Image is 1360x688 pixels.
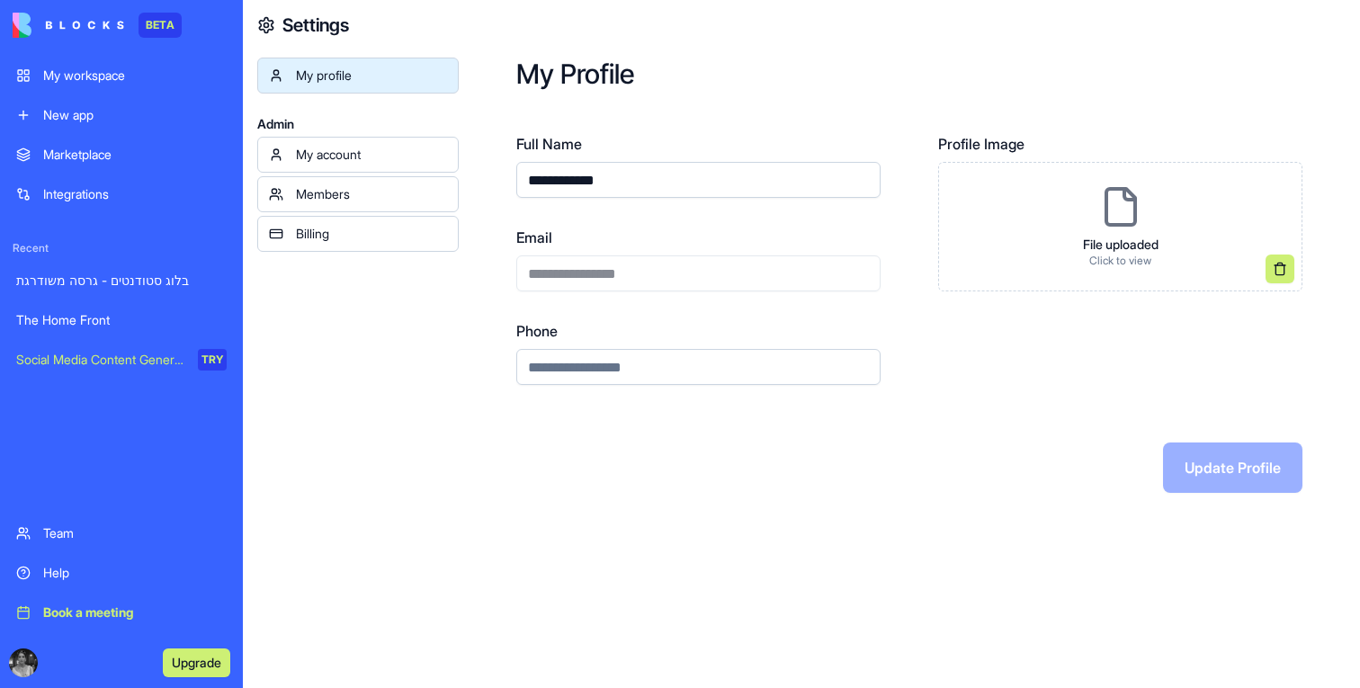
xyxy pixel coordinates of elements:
[516,133,881,155] label: Full Name
[43,185,227,203] div: Integrations
[5,176,237,212] a: Integrations
[257,115,459,133] span: Admin
[43,146,227,164] div: Marketplace
[5,241,237,255] span: Recent
[257,137,459,173] a: My account
[296,146,447,164] div: My account
[13,13,124,38] img: logo
[43,67,227,85] div: My workspace
[16,311,227,329] div: The Home Front
[5,342,237,378] a: Social Media Content GeneratorTRY
[9,648,38,677] img: ACg8ocJpo7-6uNqbL2O6o9AdRcTI_wCXeWsoHdL_BBIaBlFxyFzsYWgr=s96-c
[257,176,459,212] a: Members
[198,349,227,371] div: TRY
[163,653,230,671] a: Upgrade
[257,216,459,252] a: Billing
[1083,236,1159,254] p: File uploaded
[296,185,447,203] div: Members
[516,320,881,342] label: Phone
[516,227,881,248] label: Email
[1083,254,1159,268] p: Click to view
[257,58,459,94] a: My profile
[5,97,237,133] a: New app
[16,272,227,290] div: בלוג סטודנטים - גרסה משודרגת
[296,225,447,243] div: Billing
[5,594,237,630] a: Book a meeting
[5,58,237,94] a: My workspace
[5,263,237,299] a: בלוג סטודנטים - גרסה משודרגת
[43,564,227,582] div: Help
[43,106,227,124] div: New app
[5,515,237,551] a: Team
[5,302,237,338] a: The Home Front
[43,603,227,621] div: Book a meeting
[163,648,230,677] button: Upgrade
[16,351,185,369] div: Social Media Content Generator
[43,524,227,542] div: Team
[5,137,237,173] a: Marketplace
[13,13,182,38] a: BETA
[938,162,1302,291] div: File uploadedClick to view
[516,58,1302,90] h2: My Profile
[5,555,237,591] a: Help
[282,13,349,38] h4: Settings
[296,67,447,85] div: My profile
[139,13,182,38] div: BETA
[938,133,1302,155] label: Profile Image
